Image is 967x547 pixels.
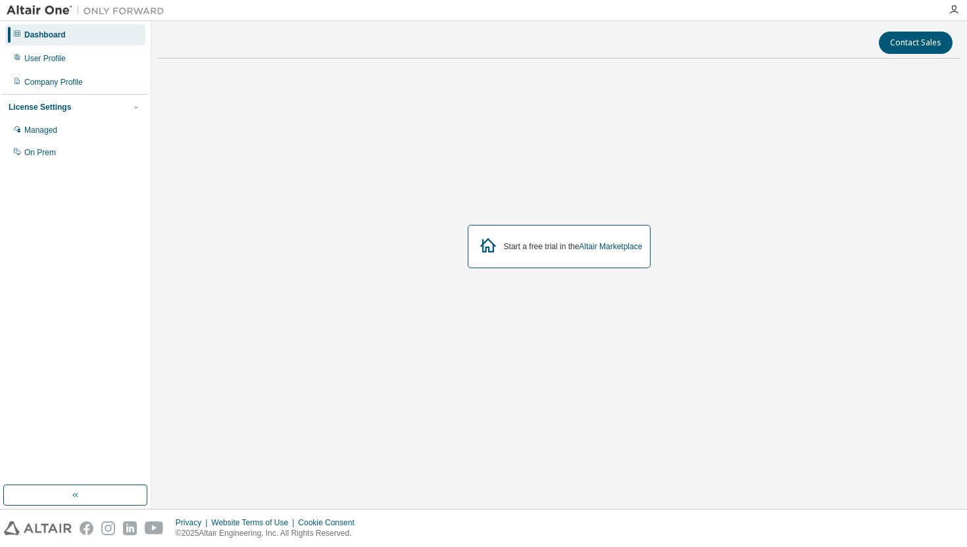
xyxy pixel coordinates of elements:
div: Website Terms of Use [211,517,298,528]
div: Dashboard [24,30,66,40]
img: altair_logo.svg [4,521,72,535]
div: Privacy [176,517,211,528]
div: Cookie Consent [298,517,362,528]
div: On Prem [24,147,56,158]
div: Company Profile [24,77,83,87]
div: Managed [24,125,57,135]
img: linkedin.svg [123,521,137,535]
button: Contact Sales [879,32,953,54]
div: License Settings [9,102,71,112]
div: User Profile [24,53,66,64]
a: Altair Marketplace [579,242,642,251]
img: facebook.svg [80,521,93,535]
div: Start a free trial in the [504,241,643,252]
img: youtube.svg [145,521,164,535]
p: © 2025 Altair Engineering, Inc. All Rights Reserved. [176,528,362,539]
img: Altair One [7,4,171,17]
img: instagram.svg [101,521,115,535]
